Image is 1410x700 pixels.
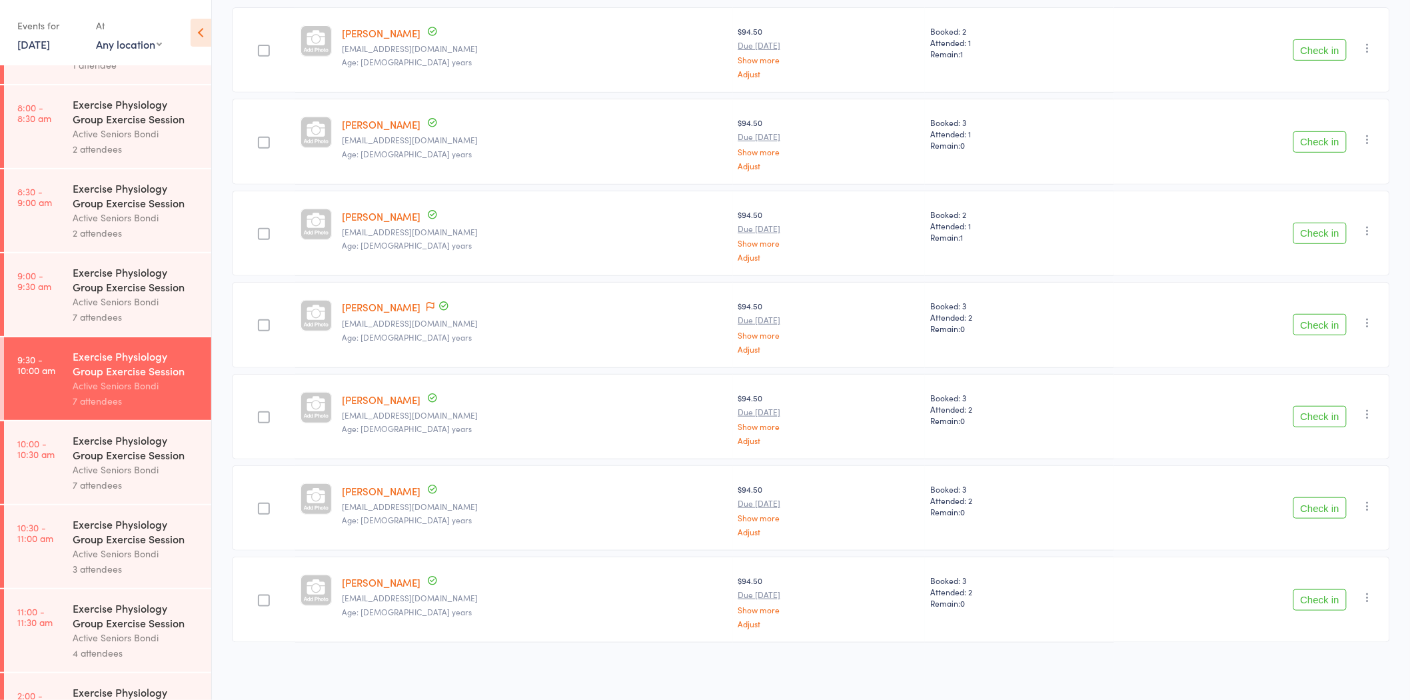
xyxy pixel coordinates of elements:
[738,331,920,339] a: Show more
[1293,497,1347,519] button: Check in
[960,323,965,334] span: 0
[738,575,920,627] div: $94.50
[930,220,1109,231] span: Attended: 1
[73,477,200,493] div: 7 attendees
[4,169,211,252] a: 8:30 -9:00 amExercise Physiology Group Exercise SessionActive Seniors Bondi2 attendees
[930,37,1109,48] span: Attended: 1
[738,253,920,261] a: Adjust
[343,117,421,131] a: [PERSON_NAME]
[73,225,200,241] div: 2 attendees
[738,161,920,170] a: Adjust
[1293,39,1347,61] button: Check in
[930,415,1109,426] span: Remain:
[343,227,728,237] small: ckapfenstein@bigpond.com
[738,483,920,536] div: $94.50
[960,48,963,59] span: 1
[343,319,728,328] small: anathan@pobox.com
[4,421,211,504] a: 10:00 -10:30 amExercise Physiology Group Exercise SessionActive Seniors Bondi7 attendees
[343,575,421,589] a: [PERSON_NAME]
[343,331,472,343] span: Age: [DEMOGRAPHIC_DATA] years
[343,135,728,145] small: rose@familyh.com.au
[343,593,728,603] small: cwunsh@gmail.com
[930,128,1109,139] span: Attended: 1
[960,597,965,609] span: 0
[738,224,920,233] small: Due [DATE]
[738,619,920,628] a: Adjust
[343,44,728,53] small: judefuzz@y7mail.com
[73,265,200,294] div: Exercise Physiology Group Exercise Session
[73,393,200,409] div: 7 attendees
[343,393,421,407] a: [PERSON_NAME]
[1293,131,1347,153] button: Check in
[17,102,51,123] time: 8:00 - 8:30 am
[960,506,965,517] span: 0
[96,15,162,37] div: At
[4,85,211,168] a: 8:00 -8:30 amExercise Physiology Group Exercise SessionActive Seniors Bondi2 attendees
[930,495,1109,506] span: Attended: 2
[738,422,920,431] a: Show more
[73,57,200,73] div: 1 attendee
[17,15,83,37] div: Events for
[930,209,1109,220] span: Booked: 2
[930,300,1109,311] span: Booked: 3
[73,630,200,645] div: Active Seniors Bondi
[1293,314,1347,335] button: Check in
[738,300,920,353] div: $94.50
[738,436,920,445] a: Adjust
[738,590,920,599] small: Due [DATE]
[343,209,421,223] a: [PERSON_NAME]
[96,37,162,51] div: Any location
[73,210,200,225] div: Active Seniors Bondi
[930,575,1109,586] span: Booked: 3
[738,315,920,325] small: Due [DATE]
[930,231,1109,243] span: Remain:
[73,141,200,157] div: 2 attendees
[1293,406,1347,427] button: Check in
[73,561,200,577] div: 3 attendees
[17,522,53,543] time: 10:30 - 11:00 am
[1293,589,1347,611] button: Check in
[343,56,472,67] span: Age: [DEMOGRAPHIC_DATA] years
[930,597,1109,609] span: Remain:
[73,517,200,546] div: Exercise Physiology Group Exercise Session
[343,239,472,251] span: Age: [DEMOGRAPHIC_DATA] years
[738,41,920,50] small: Due [DATE]
[343,411,728,420] small: jjnathan@iinet.net.au
[17,270,51,291] time: 9:00 - 9:30 am
[1293,223,1347,244] button: Check in
[73,349,200,378] div: Exercise Physiology Group Exercise Session
[930,392,1109,403] span: Booked: 3
[930,48,1109,59] span: Remain:
[930,139,1109,151] span: Remain:
[17,186,52,207] time: 8:30 - 9:00 am
[73,309,200,325] div: 7 attendees
[930,586,1109,597] span: Attended: 2
[73,181,200,210] div: Exercise Physiology Group Exercise Session
[73,97,200,126] div: Exercise Physiology Group Exercise Session
[930,506,1109,517] span: Remain:
[73,294,200,309] div: Active Seniors Bondi
[4,253,211,336] a: 9:00 -9:30 amExercise Physiology Group Exercise SessionActive Seniors Bondi7 attendees
[343,423,472,434] span: Age: [DEMOGRAPHIC_DATA] years
[343,514,472,525] span: Age: [DEMOGRAPHIC_DATA] years
[738,117,920,169] div: $94.50
[738,527,920,536] a: Adjust
[960,231,963,243] span: 1
[73,433,200,462] div: Exercise Physiology Group Exercise Session
[343,606,472,617] span: Age: [DEMOGRAPHIC_DATA] years
[17,438,55,459] time: 10:00 - 10:30 am
[343,502,728,511] small: kenrennie1110@gmail.com
[738,69,920,78] a: Adjust
[343,484,421,498] a: [PERSON_NAME]
[738,407,920,417] small: Due [DATE]
[930,483,1109,495] span: Booked: 3
[738,513,920,522] a: Show more
[4,589,211,672] a: 11:00 -11:30 amExercise Physiology Group Exercise SessionActive Seniors Bondi4 attendees
[4,505,211,588] a: 10:30 -11:00 amExercise Physiology Group Exercise SessionActive Seniors Bondi3 attendees
[738,209,920,261] div: $94.50
[343,300,421,314] a: [PERSON_NAME]
[343,148,472,159] span: Age: [DEMOGRAPHIC_DATA] years
[930,25,1109,37] span: Booked: 2
[738,605,920,614] a: Show more
[960,139,965,151] span: 0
